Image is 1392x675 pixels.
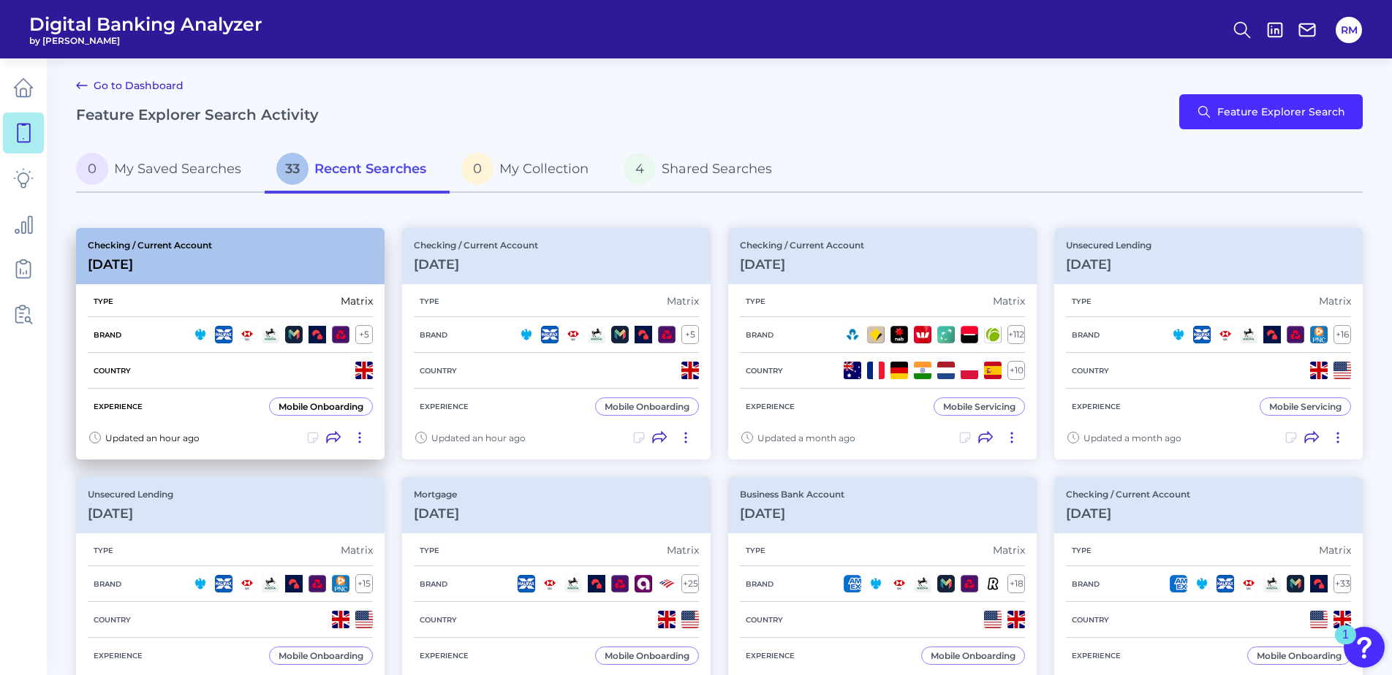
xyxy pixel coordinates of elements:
[341,294,373,308] div: Matrix
[662,161,772,177] span: Shared Searches
[88,546,119,555] h5: Type
[1066,489,1190,500] p: Checking / Current Account
[740,256,864,272] h3: [DATE]
[29,35,262,46] span: by [PERSON_NAME]
[1007,325,1025,344] div: + 112
[414,489,459,500] p: Mortgage
[355,325,373,344] div: + 5
[450,147,612,194] a: 0My Collection
[76,153,108,185] span: 0
[740,579,779,589] h5: Brand
[402,228,711,459] a: Checking / Current Account[DATE]TypeMatrixBrand+5CountryExperienceMobile OnboardingUpdated an hou...
[414,402,474,411] h5: Experience
[88,651,148,660] h5: Experience
[1066,506,1190,522] h3: [DATE]
[414,240,538,251] p: Checking / Current Account
[1344,627,1385,668] button: Open Resource Center, 1 new notification
[993,544,1025,557] div: Matrix
[1334,574,1351,593] div: + 33
[612,147,795,194] a: 4Shared Searches
[88,256,212,272] h3: [DATE]
[29,13,262,35] span: Digital Banking Analyzer
[76,147,265,194] a: 0My Saved Searches
[1066,615,1115,625] h5: Country
[76,106,319,123] h2: Feature Explorer Search Activity
[1066,330,1105,340] h5: Brand
[414,651,474,660] h5: Experience
[624,153,656,185] span: 4
[1066,546,1097,555] h5: Type
[1066,240,1151,251] p: Unsecured Lending
[88,330,127,340] h5: Brand
[1336,17,1362,43] button: RM
[88,240,212,251] p: Checking / Current Account
[414,256,538,272] h3: [DATE]
[276,153,309,185] span: 33
[279,650,363,661] div: Mobile Onboarding
[1066,366,1115,375] h5: Country
[76,228,385,459] a: Checking / Current Account[DATE]TypeMatrixBrand+5CountryExperienceMobile OnboardingUpdated an hou...
[605,650,689,661] div: Mobile Onboarding
[740,651,801,660] h5: Experience
[681,574,699,593] div: + 25
[740,546,771,555] h5: Type
[667,544,699,557] div: Matrix
[740,297,771,306] h5: Type
[114,161,241,177] span: My Saved Searches
[414,579,453,589] h5: Brand
[88,297,119,306] h5: Type
[1007,361,1025,380] div: + 10
[740,506,844,522] h3: [DATE]
[314,161,426,177] span: Recent Searches
[993,294,1025,308] div: Matrix
[279,401,363,412] div: Mobile Onboarding
[414,366,463,375] h5: Country
[740,366,789,375] h5: Country
[1319,544,1351,557] div: Matrix
[88,579,127,589] h5: Brand
[414,330,453,340] h5: Brand
[414,615,463,625] h5: Country
[740,330,779,340] h5: Brand
[461,153,493,185] span: 0
[740,402,801,411] h5: Experience
[757,432,855,443] span: Updated a month ago
[681,325,699,344] div: + 5
[499,161,589,177] span: My Collection
[88,366,137,375] h5: Country
[1066,256,1151,272] h3: [DATE]
[667,294,699,308] div: Matrix
[414,297,445,306] h5: Type
[88,489,173,500] p: Unsecured Lending
[931,650,1015,661] div: Mobile Onboarding
[265,147,450,194] a: 33Recent Searches
[1217,106,1345,118] span: Feature Explorer Search
[943,401,1015,412] div: Mobile Servicing
[88,506,173,522] h3: [DATE]
[728,228,1037,459] a: Checking / Current Account[DATE]TypeMatrixBrand+112Country+10ExperienceMobile ServicingUpdated a ...
[1007,574,1025,593] div: + 18
[1066,402,1127,411] h5: Experience
[1334,325,1351,344] div: + 16
[1342,635,1349,654] div: 1
[740,240,864,251] p: Checking / Current Account
[88,615,137,625] h5: Country
[341,544,373,557] div: Matrix
[605,401,689,412] div: Mobile Onboarding
[1257,650,1342,661] div: Mobile Onboarding
[1054,228,1363,459] a: Unsecured Lending[DATE]TypeMatrixBrand+16CountryExperienceMobile ServicingUpdated a month ago
[740,489,844,500] p: Business Bank Account
[105,432,200,443] span: Updated an hour ago
[76,77,184,94] a: Go to Dashboard
[431,432,526,443] span: Updated an hour ago
[1066,579,1105,589] h5: Brand
[1319,294,1351,308] div: Matrix
[1179,94,1363,129] button: Feature Explorer Search
[1066,297,1097,306] h5: Type
[1066,651,1127,660] h5: Experience
[355,574,373,593] div: + 15
[414,506,459,522] h3: [DATE]
[740,615,789,625] h5: Country
[1083,432,1181,443] span: Updated a month ago
[88,402,148,411] h5: Experience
